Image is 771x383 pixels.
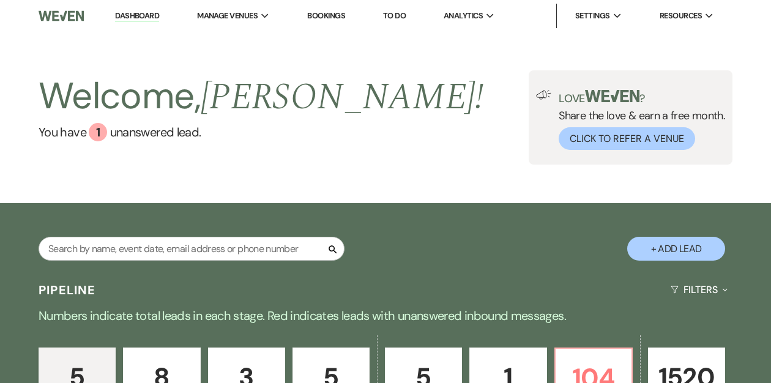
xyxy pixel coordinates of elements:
a: Dashboard [115,10,159,22]
img: weven-logo-green.svg [585,90,639,102]
a: You have 1 unanswered lead. [39,123,483,141]
a: To Do [383,10,406,21]
img: Weven Logo [39,3,84,29]
div: 1 [89,123,107,141]
input: Search by name, event date, email address or phone number [39,237,345,261]
h3: Pipeline [39,281,96,299]
p: Love ? [559,90,725,104]
button: Click to Refer a Venue [559,127,695,150]
span: Resources [660,10,702,22]
button: + Add Lead [627,237,725,261]
span: Analytics [444,10,483,22]
div: Share the love & earn a free month. [551,90,725,150]
h2: Welcome, [39,70,483,123]
button: Filters [666,273,732,306]
img: loud-speaker-illustration.svg [536,90,551,100]
span: Manage Venues [197,10,258,22]
span: Settings [575,10,610,22]
span: [PERSON_NAME] ! [201,69,483,125]
a: Bookings [307,10,345,21]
